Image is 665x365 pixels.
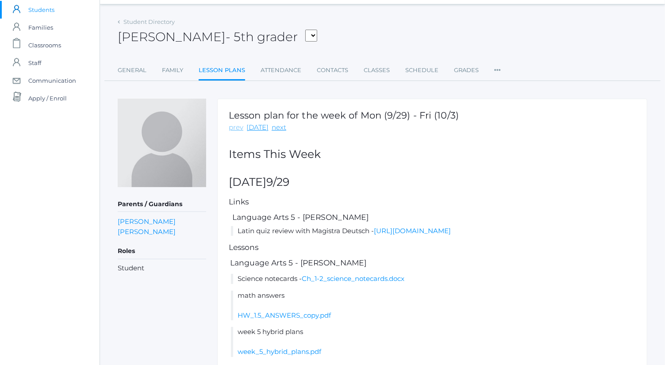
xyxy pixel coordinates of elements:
span: Classrooms [28,36,61,54]
a: [PERSON_NAME] [118,216,176,227]
a: week_5_hybrid_plans.pdf [238,347,321,356]
a: Attendance [261,61,301,79]
a: Family [162,61,183,79]
h2: Items This Week [229,148,636,161]
li: math answers [231,291,636,321]
a: [URL][DOMAIN_NAME] [374,227,451,235]
a: Student Directory [123,18,175,25]
a: [PERSON_NAME] [118,227,176,237]
a: [DATE] [246,123,269,133]
span: Families [28,19,53,36]
a: HW_1.5_ANSWERS_copy.pdf [238,311,331,319]
span: - 5th grader [226,29,298,44]
h5: Language Arts 5 - [PERSON_NAME] [231,213,636,222]
li: Latin quiz review with Magistra Deutsch - [231,226,636,236]
li: Student [118,263,206,273]
a: Grades [454,61,479,79]
a: General [118,61,146,79]
a: Schedule [405,61,438,79]
img: Pauline Harris [118,99,206,187]
li: week 5 hybrid plans [231,327,636,357]
a: prev [229,123,243,133]
h5: Links [229,198,636,206]
li: Science notecards - [231,274,636,284]
h1: Lesson plan for the week of Mon (9/29) - Fri (10/3) [229,110,459,120]
span: Apply / Enroll [28,89,67,107]
h5: Roles [118,244,206,259]
h5: Language Arts 5 - [PERSON_NAME] [229,259,636,267]
h5: Lessons [229,243,636,252]
a: Lesson Plans [199,61,245,81]
a: Contacts [317,61,348,79]
a: Classes [364,61,390,79]
span: Communication [28,72,76,89]
span: Staff [28,54,41,72]
a: Ch_1-2_science_notecards.docx [302,274,404,283]
h2: [PERSON_NAME] [118,30,317,44]
h2: [DATE] [229,176,636,188]
a: next [272,123,286,133]
span: Students [28,1,54,19]
span: 9/29 [266,175,289,188]
h5: Parents / Guardians [118,197,206,212]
